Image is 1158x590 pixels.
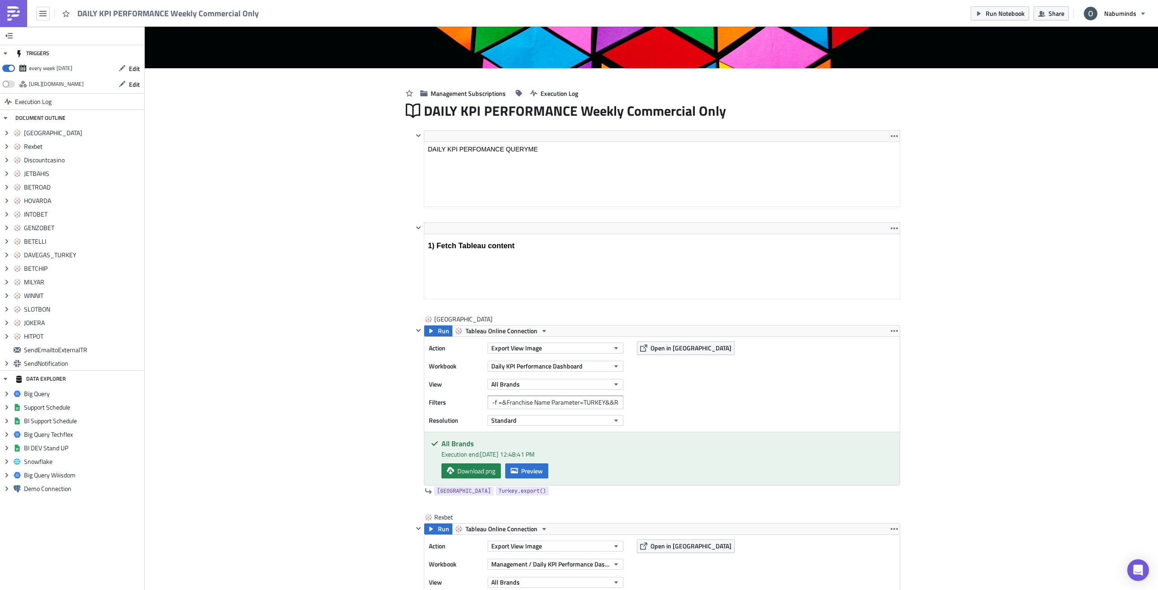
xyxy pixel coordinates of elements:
div: DOCUMENT OUTLINE [15,110,66,126]
body: Rich Text Area. Press ALT-0 for help. [4,7,472,16]
span: SLOTBON [24,305,142,313]
button: Run [424,326,452,336]
img: PushMetrics [6,6,21,21]
label: Action [429,341,483,355]
span: BETELLI [24,237,142,245]
span: MILYAR [24,278,142,286]
span: JETBAHIS [24,170,142,178]
span: BI Support Schedule [24,417,142,425]
span: Rexbet [24,142,142,151]
span: All Brands [491,577,520,587]
span: Open in [GEOGRAPHIC_DATA] [650,343,731,353]
label: Workbook [429,359,483,373]
span: Tableau Online Connection [465,524,537,534]
button: Nabuminds [1078,4,1151,24]
span: Edit [129,64,140,73]
span: BI DEV Stand UP [24,444,142,452]
button: Run [424,524,452,534]
span: Run Notebook [986,9,1025,18]
span: Management / Daily KPI Performance Dashboard [491,559,609,569]
button: Open in [GEOGRAPHIC_DATA] [637,341,735,355]
span: INTOBET [24,210,142,218]
span: BETROAD [24,183,142,191]
span: DAILY KPI PERFORMANCE Weekly Commercial Only [424,102,727,119]
a: Turkey.export() [496,486,549,496]
span: BETCHIP [24,264,142,273]
body: Rich Text Area. Press ALT-0 for help. [4,4,453,11]
h5: All Brands [441,440,893,447]
button: Preview [505,463,548,478]
span: SendNotification [24,359,142,368]
span: Export View Image [491,343,542,353]
span: Big Query Wiiisdom [24,471,142,479]
a: [GEOGRAPHIC_DATA] [434,486,494,496]
button: Hide content [413,130,424,141]
span: [GEOGRAPHIC_DATA] [434,315,494,324]
div: every week on Monday [29,61,72,75]
img: Avatar [1083,6,1098,21]
span: Discountcasino [24,156,142,164]
button: Tableau Online Connection [452,524,551,534]
span: All Brands [491,379,520,389]
span: Snowflake [24,458,142,466]
span: Standard [491,415,517,425]
button: Export View Image [488,541,623,552]
button: Hide content [413,523,424,534]
iframe: Rich Text Area [424,234,900,299]
span: Run [438,326,449,336]
span: Execution Log [541,89,578,98]
span: Nabuminds [1104,9,1136,18]
span: HOVARDA [24,197,142,205]
label: Resolution [429,414,483,427]
button: All Brands [488,379,623,390]
button: Management / Daily KPI Performance Dashboard [488,559,623,570]
label: Filters [429,396,483,409]
button: Daily KPI Performance Dashboard [488,361,623,372]
button: Hide content [413,325,424,336]
label: View [429,576,483,589]
button: Open in [GEOGRAPHIC_DATA] [637,539,735,553]
p: Daily KPI Performance Dashboard Weekly Commercial Only successfully sent. [4,4,453,11]
div: Execution end: [DATE] 12:48:41 PM [441,449,893,459]
span: Download png [457,466,495,476]
button: Share [1034,6,1069,20]
button: Export View Image [488,343,623,354]
button: Hide content [413,222,424,233]
button: Management Subscriptions [416,86,510,100]
h3: 2) Create your Email and use Tableau content as attachment [4,7,472,16]
span: Big Query [24,390,142,398]
span: Daily KPI Performance Dashboard [491,361,583,371]
button: Tableau Online Connection [452,326,551,336]
span: Export View Image [491,541,542,551]
span: DAILY KPI PERFORMANCE Weekly Commercial Only [77,8,260,19]
button: Run Notebook [971,6,1029,20]
iframe: Rich Text Area [424,142,900,207]
span: Execution Log [15,94,52,110]
span: Turkey.export() [498,486,546,496]
span: Demo Connection [24,485,142,493]
button: Execution Log [526,86,583,100]
span: HITPOT [24,332,142,340]
span: JOKERA [24,319,142,327]
label: Workbook [429,557,483,571]
div: TRIGGERS [15,45,49,61]
button: All Brands [488,577,623,588]
span: [GEOGRAPHIC_DATA] [24,129,142,137]
div: DATA EXPLORER [15,371,66,387]
span: WINNIT [24,292,142,300]
body: Rich Text Area. Press ALT-0 for help. [4,4,453,451]
span: Open in [GEOGRAPHIC_DATA] [650,541,731,551]
button: Edit [114,77,144,91]
span: Run [438,524,449,534]
span: Edit [129,80,140,89]
span: Weekly KPI Performance Dashboard [78,54,196,61]
span: Management Subscriptions [431,89,506,98]
span: SendEmailtoExternalTR [24,346,142,354]
a: Download png [441,463,501,478]
span: Business Intelligence Reports [78,41,233,53]
span: GENZOBET [24,224,142,232]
